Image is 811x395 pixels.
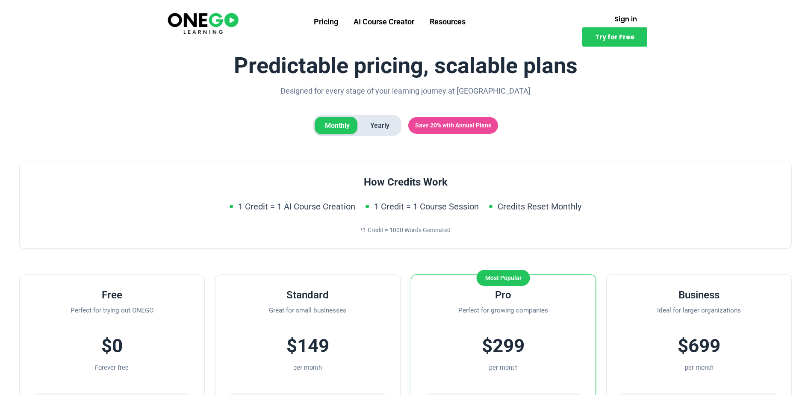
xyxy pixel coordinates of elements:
p: Great for small businesses [229,305,386,322]
span: Try for Free [595,34,634,40]
p: Perfect for growing companies [425,305,582,322]
div: $149 [229,331,386,361]
div: $0 [33,331,191,361]
span: 1 Credit = 1 AI Course Creation [238,200,355,213]
h3: Standard [229,289,386,302]
p: Designed for every stage of your learning journey at [GEOGRAPHIC_DATA] [267,85,545,98]
a: Sign in [604,11,647,27]
h3: Free [33,289,191,302]
h3: Business [620,289,778,302]
div: *1 Credit = 1000 Words Generated [33,225,778,235]
h3: Pro [425,289,582,302]
p: Perfect for trying out ONEGO [33,305,191,322]
span: Credits Reset Monthly [498,200,581,213]
span: Monthly [315,117,360,135]
span: Save 20% with Annual Plans [408,117,498,133]
a: Pricing [306,11,346,33]
div: Most Popular [477,270,530,286]
div: $699 [620,331,778,361]
h1: Predictable pricing, scalable plans [19,53,792,78]
a: Try for Free [582,27,647,47]
span: 1 Credit = 1 Course Session [374,200,479,213]
div: per month [620,363,778,373]
div: $299 [425,331,582,361]
a: Resources [422,11,473,33]
h3: How Credits Work [33,176,778,189]
span: Yearly [360,117,400,135]
span: Sign in [614,16,637,22]
div: per month [229,363,386,373]
p: Ideal for larger organizations [620,305,778,322]
div: per month [425,363,582,373]
div: Forever free [33,363,191,373]
a: AI Course Creator [346,11,422,33]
